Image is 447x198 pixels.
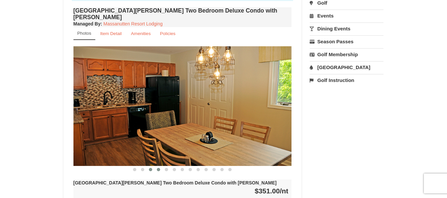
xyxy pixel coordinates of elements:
small: Item Detail [100,31,122,36]
a: [GEOGRAPHIC_DATA] [310,61,383,73]
small: Policies [160,31,175,36]
a: Dining Events [310,22,383,35]
a: Policies [156,27,180,40]
small: Photos [77,31,91,36]
span: Managed By [73,21,101,26]
span: /nt [280,187,289,195]
strong: [GEOGRAPHIC_DATA][PERSON_NAME] Two Bedroom Deluxe Condo with [PERSON_NAME] [73,180,277,185]
a: Golf Instruction [310,74,383,86]
a: Massanutten Resort Lodging [104,21,163,26]
h4: [GEOGRAPHIC_DATA][PERSON_NAME] Two Bedroom Deluxe Condo with [PERSON_NAME] [73,7,292,20]
strong: : [73,21,102,26]
a: Events [310,10,383,22]
a: Golf Membership [310,48,383,60]
strong: $351.00 [255,187,289,195]
a: Photos [73,27,95,40]
a: Amenities [127,27,155,40]
small: Amenities [131,31,151,36]
img: 18876286-140-8afd4e62.jpg [73,46,292,166]
a: Item Detail [96,27,126,40]
a: Season Passes [310,35,383,48]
